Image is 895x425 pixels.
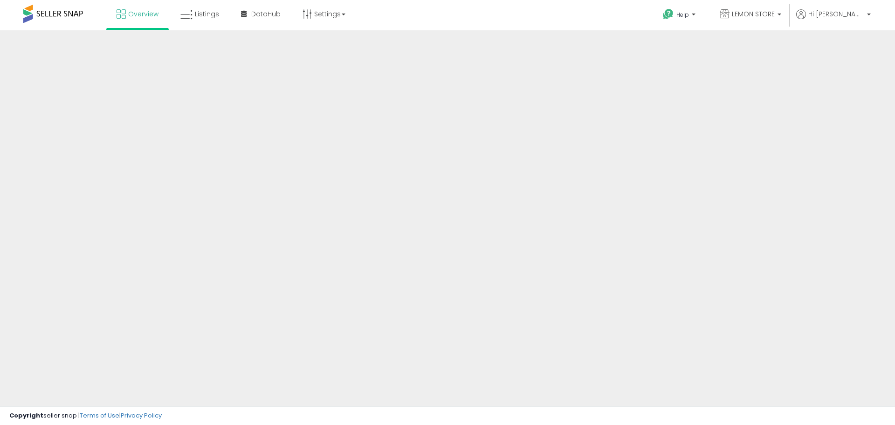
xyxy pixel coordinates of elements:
[662,8,674,20] i: Get Help
[9,411,43,420] strong: Copyright
[9,411,162,420] div: seller snap | |
[80,411,119,420] a: Terms of Use
[121,411,162,420] a: Privacy Policy
[128,9,158,19] span: Overview
[251,9,281,19] span: DataHub
[195,9,219,19] span: Listings
[808,9,864,19] span: Hi [PERSON_NAME]
[655,1,705,30] a: Help
[732,9,775,19] span: LEMON STORE
[796,9,871,30] a: Hi [PERSON_NAME]
[676,11,689,19] span: Help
